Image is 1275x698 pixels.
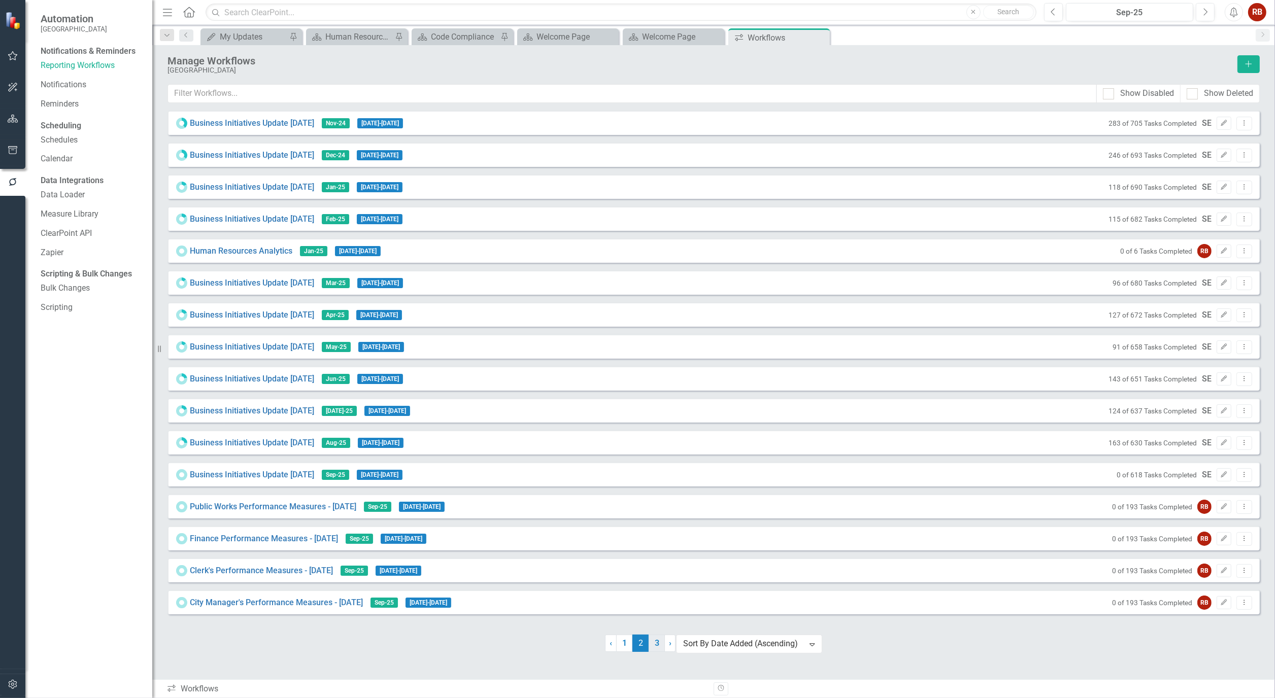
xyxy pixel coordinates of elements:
a: Zapier [41,247,142,259]
span: Search [997,8,1019,16]
a: Data Loader [41,189,142,201]
div: SE [1202,277,1212,289]
a: 3 [649,635,665,652]
div: SE [1202,469,1212,481]
a: Business Initiatives Update [DATE] [190,182,314,193]
div: Welcome Page [642,30,722,43]
div: Sep-25 [1069,7,1190,19]
span: Automation [41,13,107,25]
div: Show Deleted [1204,88,1253,99]
small: 124 of 637 Tasks Completed [1109,407,1197,415]
span: May-25 [322,342,351,352]
a: Reminders [41,98,142,110]
a: Measure Library [41,208,142,220]
span: ‹ [610,638,612,648]
a: Business Initiatives Update [DATE] [190,214,314,225]
div: RB [1197,244,1212,258]
input: Filter Workflows... [167,84,1097,103]
a: Business Initiatives Update [DATE] [190,373,314,385]
a: City Manager's Performance Measures - [DATE] [190,597,363,609]
a: Welcome Page [625,30,722,43]
span: Aug-25 [322,438,350,448]
span: Nov-24 [322,118,350,128]
span: [DATE] - [DATE] [358,438,404,448]
a: Reporting Workflows [41,60,142,72]
small: 118 of 690 Tasks Completed [1109,183,1197,191]
div: SE [1202,214,1212,225]
div: SE [1202,309,1212,321]
a: Business Initiatives Update [DATE] [190,118,314,129]
span: Sep-25 [322,470,349,480]
div: SE [1202,437,1212,449]
span: Jan-25 [322,182,349,192]
a: 1 [616,635,632,652]
div: Scheduling [41,120,81,132]
a: Business Initiatives Update [DATE] [190,469,314,481]
span: [DATE] - [DATE] [357,214,402,224]
a: Welcome Page [520,30,616,43]
div: Manage Workflows [167,55,1232,66]
span: Dec-24 [322,150,349,160]
button: Search [983,5,1034,19]
small: 143 of 651 Tasks Completed [1109,375,1197,383]
div: Welcome Page [536,30,616,43]
small: 0 of 6 Tasks Completed [1120,247,1192,255]
span: [DATE] - [DATE] [399,502,445,512]
small: [GEOGRAPHIC_DATA] [41,25,107,33]
small: 91 of 658 Tasks Completed [1113,343,1197,351]
a: Business Initiatives Update [DATE] [190,437,314,449]
div: [GEOGRAPHIC_DATA] [167,66,1232,74]
a: Business Initiatives Update [DATE] [190,150,314,161]
small: 283 of 705 Tasks Completed [1109,119,1197,127]
span: Sep-25 [364,502,391,512]
span: Sep-25 [371,598,398,608]
a: Public Works Performance Measures - [DATE] [190,501,356,513]
small: 246 of 693 Tasks Completed [1109,151,1197,159]
a: Business Initiatives Update [DATE] [190,405,314,417]
span: [DATE] - [DATE] [406,598,451,608]
a: Finance Performance Measures - [DATE] [190,533,338,545]
span: [DATE] - [DATE] [357,118,403,128]
span: [DATE]-25 [322,406,357,416]
div: My Updates [220,30,287,43]
span: Jun-25 [322,374,350,384]
span: 2 [632,635,649,652]
span: › [669,638,672,648]
img: ClearPoint Strategy [5,11,23,29]
small: 115 of 682 Tasks Completed [1109,215,1197,223]
a: Notifications [41,79,142,91]
div: Scripting & Bulk Changes [41,268,132,280]
div: RB [1197,500,1212,514]
button: RB [1248,3,1266,21]
div: Workflows [166,683,706,695]
a: Scripting [41,302,142,313]
button: Sep-25 [1066,3,1193,21]
small: 0 of 193 Tasks Completed [1112,567,1192,575]
span: Sep-25 [341,566,368,576]
span: Jan-25 [300,246,327,256]
div: Data Integrations [41,175,104,187]
a: Human Resources Analytics [190,246,292,257]
div: Workflows [748,31,827,44]
span: [DATE] - [DATE] [358,342,404,352]
a: Clerk's Performance Measures - [DATE] [190,565,333,577]
div: SE [1202,341,1212,353]
span: [DATE] - [DATE] [357,150,402,160]
small: 0 of 618 Tasks Completed [1117,471,1197,479]
div: RB [1197,596,1212,610]
a: Bulk Changes [41,283,142,294]
span: [DATE] - [DATE] [356,310,402,320]
small: 96 of 680 Tasks Completed [1113,279,1197,287]
div: Show Disabled [1120,88,1174,99]
span: [DATE] - [DATE] [357,182,402,192]
span: Sep-25 [346,534,373,544]
a: Human Resources Analytics Dashboard [309,30,392,43]
small: 127 of 672 Tasks Completed [1109,311,1197,319]
div: SE [1202,150,1212,161]
a: Calendar [41,153,142,165]
a: Schedules [41,134,142,146]
div: Notifications & Reminders [41,46,136,57]
span: Feb-25 [322,214,349,224]
small: 0 of 193 Tasks Completed [1112,599,1192,607]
